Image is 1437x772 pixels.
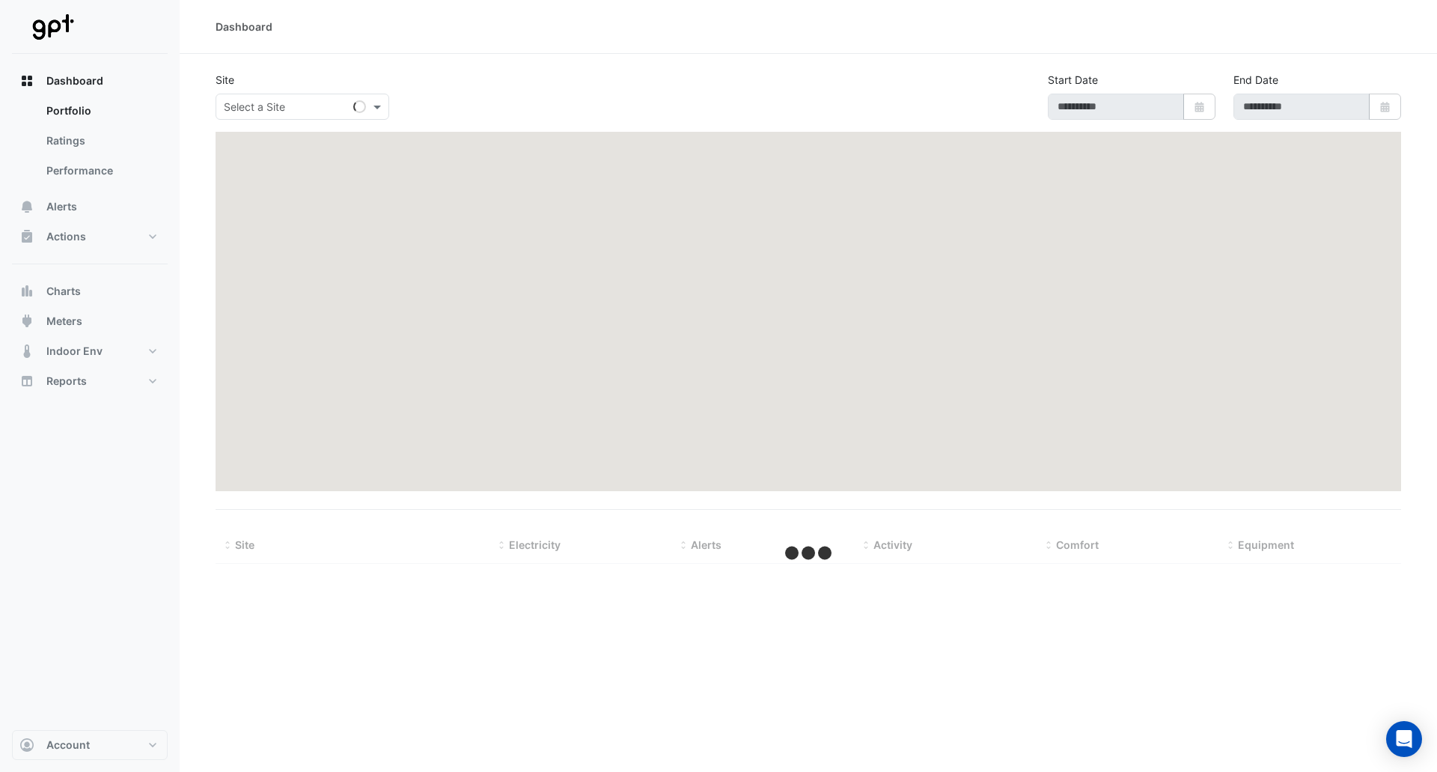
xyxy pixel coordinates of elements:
span: Equipment [1238,538,1294,551]
button: Actions [12,222,168,252]
button: Charts [12,276,168,306]
span: Site [235,538,254,551]
img: Company Logo [18,12,85,42]
button: Alerts [12,192,168,222]
app-icon: Charts [19,284,34,299]
div: Open Intercom Messenger [1386,721,1422,757]
app-icon: Alerts [19,199,34,214]
span: Alerts [46,199,77,214]
a: Performance [34,156,168,186]
span: Charts [46,284,81,299]
a: Portfolio [34,96,168,126]
button: Indoor Env [12,336,168,366]
button: Dashboard [12,66,168,96]
span: Actions [46,229,86,244]
label: Site [216,72,234,88]
span: Indoor Env [46,344,103,359]
app-icon: Actions [19,229,34,244]
app-icon: Reports [19,374,34,389]
app-icon: Meters [19,314,34,329]
span: Electricity [509,538,561,551]
span: Alerts [691,538,721,551]
button: Reports [12,366,168,396]
span: Comfort [1056,538,1099,551]
label: Start Date [1048,72,1098,88]
span: Dashboard [46,73,103,88]
span: Account [46,738,90,753]
a: Ratings [34,126,168,156]
button: Account [12,730,168,760]
app-icon: Dashboard [19,73,34,88]
span: Activity [873,538,912,551]
button: Meters [12,306,168,336]
label: End Date [1233,72,1278,88]
span: Reports [46,374,87,389]
div: Dashboard [216,19,272,34]
app-icon: Indoor Env [19,344,34,359]
span: Meters [46,314,82,329]
div: Dashboard [12,96,168,192]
